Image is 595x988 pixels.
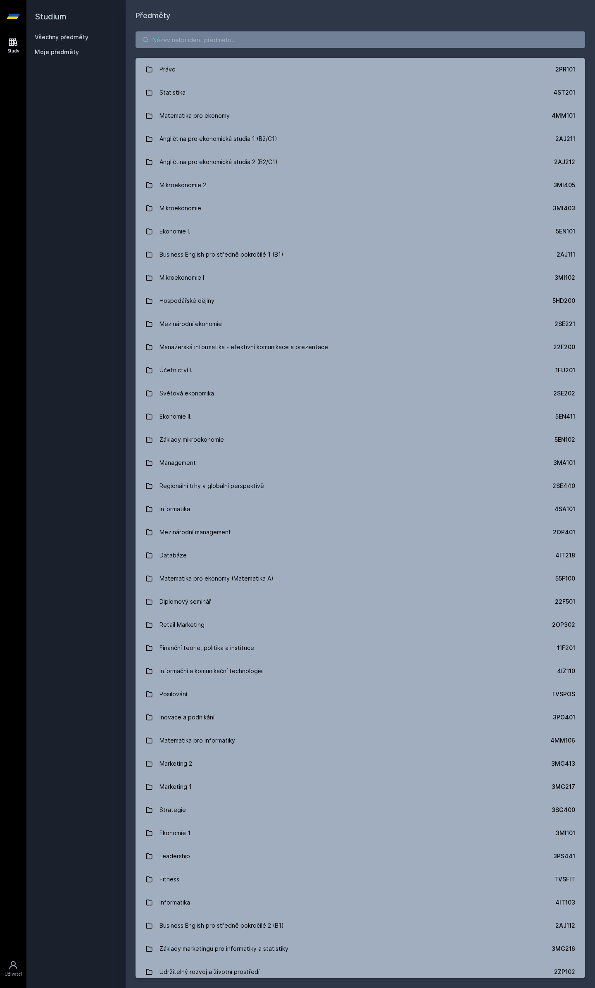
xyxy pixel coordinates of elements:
[552,482,575,490] div: 2SE440
[159,316,222,332] div: Mezinárodní ekonomie
[552,112,575,120] div: 4MM101
[159,269,204,286] div: Mikroekonomie I
[159,200,201,217] div: Mikroekonomie
[551,759,575,768] div: 3MG413
[553,713,575,721] div: 3PO401
[553,852,575,860] div: 3PS441
[136,359,585,382] a: Účetnictví I. 1FU201
[552,783,575,791] div: 3MG217
[7,48,19,54] div: Study
[159,709,214,726] div: Inovace a podnikání
[159,894,190,911] div: Informatika
[556,227,575,236] div: 5EN101
[136,243,585,266] a: Business English pro středně pokročilé 1 (B1) 2AJ111
[136,58,585,81] a: Právo 2PR101
[551,690,575,698] div: TVSPOS
[159,293,214,309] div: Hospodářské dějiny
[159,964,259,980] div: Udržitelný rozvoj a životní prostředí
[159,61,176,78] div: Právo
[555,598,575,606] div: 22F501
[136,775,585,798] a: Marketing 1 3MG217
[136,150,585,174] a: Angličtina pro ekonomická studia 2 (B2/C1) 2AJ212
[136,127,585,150] a: Angličtina pro ekonomická studia 1 (B2/C1) 2AJ211
[159,663,263,679] div: Informační a komunikační technologie
[159,84,186,101] div: Statistika
[553,204,575,212] div: 3MI403
[136,845,585,868] a: Leadership 3PS441
[555,898,575,907] div: 4IT103
[553,459,575,467] div: 3MA101
[159,848,190,864] div: Leadership
[136,960,585,983] a: Udržitelný rozvoj a životní prostředí 2ZP102
[136,31,585,48] input: Název nebo ident předmětu…
[136,289,585,312] a: Hospodářské dějiny 5HD200
[159,524,231,540] div: Mezinárodní management
[136,544,585,567] a: Databáze 4IT218
[553,88,575,97] div: 4ST201
[159,431,224,448] div: Základy mikroekonomie
[136,937,585,960] a: Základy marketingu pro informatiky a statistiky 3MG216
[159,339,328,355] div: Manažerská informatika - efektivní komunikace a prezentace
[159,570,274,587] div: Matematika pro ekonomy (Matematika A)
[550,736,575,745] div: 4MM106
[159,501,190,517] div: Informatika
[556,829,575,837] div: 3MI101
[136,706,585,729] a: Inovace a podnikání 3PO401
[159,455,196,471] div: Management
[555,921,575,930] div: 2AJ112
[136,752,585,775] a: Marketing 2 3MG413
[136,474,585,498] a: Regionální trhy v globální perspektivě 2SE440
[555,135,575,143] div: 2AJ211
[555,274,575,282] div: 3MI102
[136,382,585,405] a: Světová ekonomika 2SE202
[555,574,575,583] div: 55F100
[136,821,585,845] a: Ekonomie 1 3MI101
[552,945,575,953] div: 3MG216
[136,10,585,21] h1: Předměty
[159,385,214,402] div: Světová ekonomika
[159,107,230,124] div: Matematika pro ekonomy
[136,405,585,428] a: Ekonomie II. 5EN411
[159,408,192,425] div: Ekonomie II.
[159,940,288,957] div: Základy marketingu pro informatiky a statistiky
[159,617,205,633] div: Retail Marketing
[136,567,585,590] a: Matematika pro ekonomy (Matematika A) 55F100
[553,389,575,398] div: 2SE202
[555,366,575,374] div: 1FU201
[5,971,22,977] div: Uživatel
[159,640,254,656] div: Finanční teorie, politika a instituce
[159,825,190,841] div: Ekonomie 1
[159,686,187,702] div: Posilování
[136,220,585,243] a: Ekonomie I. 5EN101
[136,266,585,289] a: Mikroekonomie I 3MI102
[159,246,283,263] div: Business English pro středně pokročilé 1 (B1)
[159,917,284,934] div: Business English pro středně pokročilé 2 (B1)
[159,732,235,749] div: Matematika pro informatiky
[136,683,585,706] a: Posilování TVSPOS
[552,621,575,629] div: 2OP302
[136,590,585,613] a: Diplomový seminář 22F501
[136,521,585,544] a: Mezinárodní management 2OP401
[159,593,211,610] div: Diplomový seminář
[136,104,585,127] a: Matematika pro ekonomy 4MM101
[136,868,585,891] a: Fitness TVSFIT
[35,48,79,56] span: Moje předměty
[136,891,585,914] a: Informatika 4IT103
[159,154,278,170] div: Angličtina pro ekonomická studia 2 (B2/C1)
[557,644,575,652] div: 11F201
[136,81,585,104] a: Statistika 4ST201
[552,806,575,814] div: 3SG400
[555,505,575,513] div: 4SA101
[554,875,575,883] div: TVSFIT
[555,65,575,74] div: 2PR101
[555,412,575,421] div: 5EN411
[136,659,585,683] a: Informační a komunikační technologie 4IZ110
[557,667,575,675] div: 4IZ110
[136,451,585,474] a: Management 3MA101
[2,956,25,981] a: Uživatel
[552,297,575,305] div: 5HD200
[136,613,585,636] a: Retail Marketing 2OP302
[136,798,585,821] a: Strategie 3SG400
[159,755,192,772] div: Marketing 2
[555,436,575,444] div: 5EN102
